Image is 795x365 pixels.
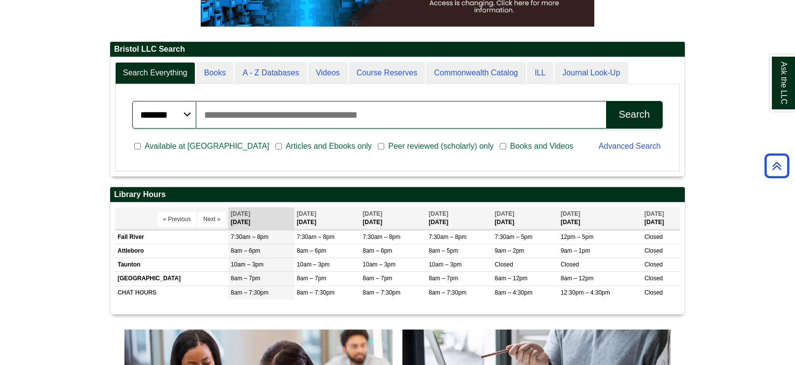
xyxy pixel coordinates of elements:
[428,261,461,268] span: 10am – 3pm
[275,142,282,151] input: Articles and Ebooks only
[349,62,426,84] a: Course Reserves
[363,289,400,296] span: 8am – 7:30pm
[492,207,558,230] th: [DATE]
[228,207,294,230] th: [DATE]
[231,275,260,282] span: 8am – 7pm
[378,142,384,151] input: Peer reviewed (scholarly) only
[506,140,578,152] span: Books and Videos
[115,272,228,286] td: [GEOGRAPHIC_DATA]
[495,233,533,240] span: 7:30am – 5pm
[426,207,492,230] th: [DATE]
[644,261,663,268] span: Closed
[231,289,269,296] span: 8am – 7:30pm
[495,289,533,296] span: 8am – 4:30pm
[157,212,196,227] button: « Previous
[363,233,400,240] span: 7:30am – 8pm
[558,207,642,230] th: [DATE]
[297,261,330,268] span: 10am – 3pm
[308,62,348,84] a: Videos
[363,210,382,217] span: [DATE]
[231,247,260,254] span: 8am – 6pm
[554,62,628,84] a: Journal Look-Up
[561,289,610,296] span: 12:30pm – 4:30pm
[561,233,594,240] span: 12pm – 5pm
[495,275,528,282] span: 8am – 12pm
[363,261,396,268] span: 10am – 3pm
[500,142,506,151] input: Books and Videos
[527,62,553,84] a: ILL
[231,210,250,217] span: [DATE]
[134,142,141,151] input: Available at [GEOGRAPHIC_DATA]
[141,140,273,152] span: Available at [GEOGRAPHIC_DATA]
[644,275,663,282] span: Closed
[110,187,685,202] h2: Library Hours
[644,247,663,254] span: Closed
[297,210,316,217] span: [DATE]
[561,275,594,282] span: 8am – 12pm
[619,109,650,120] div: Search
[297,233,335,240] span: 7:30am – 8pm
[115,286,228,299] td: CHAT HOURS
[606,101,663,129] button: Search
[115,258,228,272] td: Taunton
[761,159,793,172] a: Back to Top
[384,140,497,152] span: Peer reviewed (scholarly) only
[495,247,524,254] span: 9am – 2pm
[115,244,228,258] td: Attleboro
[235,62,307,84] a: A - Z Databases
[644,289,663,296] span: Closed
[297,247,326,254] span: 8am – 6pm
[495,210,515,217] span: [DATE]
[360,207,426,230] th: [DATE]
[561,261,579,268] span: Closed
[198,212,226,227] button: Next »
[428,275,458,282] span: 8am – 7pm
[561,247,590,254] span: 9am – 1pm
[231,261,264,268] span: 10am – 3pm
[428,210,448,217] span: [DATE]
[428,289,466,296] span: 8am – 7:30pm
[231,233,269,240] span: 7:30am – 8pm
[297,289,335,296] span: 8am – 7:30pm
[294,207,360,230] th: [DATE]
[428,233,466,240] span: 7:30am – 8pm
[110,42,685,57] h2: Bristol LLC Search
[115,62,195,84] a: Search Everything
[363,275,392,282] span: 8am – 7pm
[599,142,661,150] a: Advanced Search
[426,62,526,84] a: Commonwealth Catalog
[428,247,458,254] span: 8am – 5pm
[642,207,680,230] th: [DATE]
[363,247,392,254] span: 8am – 6pm
[495,261,513,268] span: Closed
[115,231,228,244] td: Fall River
[297,275,326,282] span: 8am – 7pm
[561,210,581,217] span: [DATE]
[644,233,663,240] span: Closed
[644,210,664,217] span: [DATE]
[282,140,376,152] span: Articles and Ebooks only
[196,62,234,84] a: Books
